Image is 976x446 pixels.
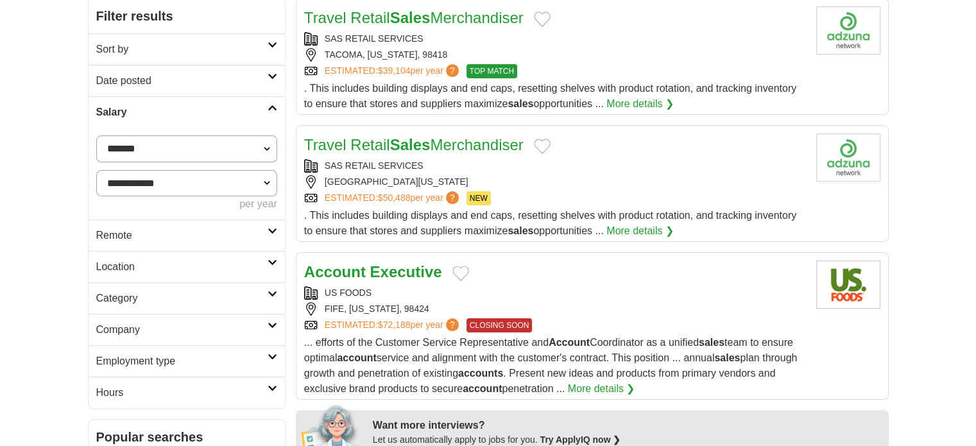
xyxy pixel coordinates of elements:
[467,318,533,332] span: CLOSING SOON
[89,65,285,96] a: Date posted
[446,64,459,77] span: ?
[816,6,880,55] img: Company logo
[89,33,285,65] a: Sort by
[304,210,796,236] span: . This includes building displays and end caps, resetting shelves with product rotation, and trac...
[96,42,268,57] h2: Sort by
[304,175,806,189] div: [GEOGRAPHIC_DATA][US_STATE]
[304,302,806,316] div: FIFE, [US_STATE], 98424
[534,12,551,27] button: Add to favorite jobs
[89,251,285,282] a: Location
[96,196,277,212] div: per year
[96,259,268,275] h2: Location
[714,352,740,363] strong: sales
[89,96,285,128] a: Salary
[325,287,372,298] a: US FOODS
[549,337,590,348] strong: Account
[304,9,524,26] a: Travel RetailSalesMerchandiser
[96,105,268,120] h2: Salary
[568,381,635,397] a: More details ❯
[378,193,411,203] span: $50,488
[325,64,461,78] a: ESTIMATED:$39,104per year?
[452,266,469,281] button: Add to favorite jobs
[463,383,502,394] strong: account
[446,318,459,331] span: ?
[606,223,674,239] a: More details ❯
[458,368,503,379] strong: accounts
[508,225,533,236] strong: sales
[304,32,806,46] div: SAS RETAIL SERVICES
[96,322,268,338] h2: Company
[304,263,442,280] a: Account Executive
[378,320,411,330] span: $72,188
[89,282,285,314] a: Category
[325,191,461,205] a: ESTIMATED:$50,488per year?
[304,136,524,153] a: Travel RetailSalesMerchandiser
[816,133,880,182] img: Company logo
[304,337,798,394] span: ... efforts of the Customer Service Representative and Coordinator as a unified team to ensure op...
[467,64,517,78] span: TOP MATCH
[699,337,724,348] strong: sales
[390,9,431,26] strong: Sales
[373,418,881,433] div: Want more interviews?
[534,139,551,154] button: Add to favorite jobs
[446,191,459,204] span: ?
[304,263,366,280] strong: Account
[89,314,285,345] a: Company
[96,354,268,369] h2: Employment type
[370,263,441,280] strong: Executive
[304,48,806,62] div: TACOMA, [US_STATE], 98418
[89,377,285,408] a: Hours
[606,96,674,112] a: More details ❯
[378,65,411,76] span: $39,104
[325,318,461,332] a: ESTIMATED:$72,188per year?
[89,219,285,251] a: Remote
[390,136,431,153] strong: Sales
[96,73,268,89] h2: Date posted
[96,385,268,400] h2: Hours
[816,261,880,309] img: US Foods logo
[540,434,621,445] a: Try ApplyIQ now ❯
[89,345,285,377] a: Employment type
[304,83,796,109] span: . This includes building displays and end caps, resetting shelves with product rotation, and trac...
[96,291,268,306] h2: Category
[508,98,533,109] strong: sales
[96,228,268,243] h2: Remote
[304,159,806,173] div: SAS RETAIL SERVICES
[337,352,376,363] strong: account
[467,191,491,205] span: NEW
